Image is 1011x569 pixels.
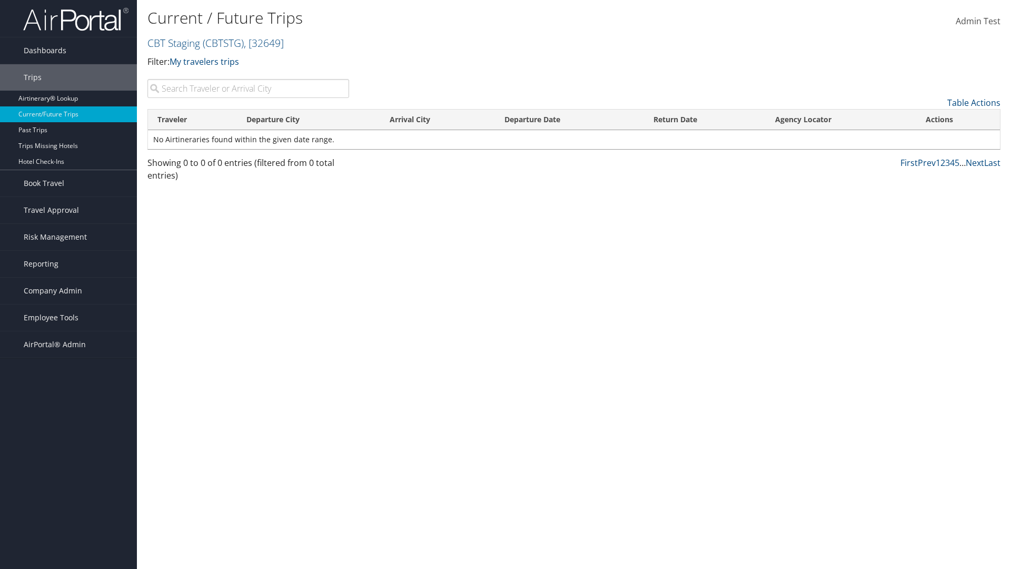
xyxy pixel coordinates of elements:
[940,157,945,169] a: 2
[947,97,1000,109] a: Table Actions
[495,110,644,130] th: Departure Date: activate to sort column descending
[203,36,244,50] span: ( CBTSTG )
[147,36,284,50] a: CBT Staging
[945,157,950,169] a: 3
[148,110,237,130] th: Traveler: activate to sort column ascending
[244,36,284,50] span: , [ 32649 ]
[23,7,128,32] img: airportal-logo.png
[766,110,916,130] th: Agency Locator: activate to sort column ascending
[956,15,1000,27] span: Admin Test
[956,5,1000,38] a: Admin Test
[955,157,959,169] a: 5
[916,110,1000,130] th: Actions
[24,251,58,277] span: Reporting
[900,157,918,169] a: First
[170,56,239,67] a: My travelers trips
[936,157,940,169] a: 1
[966,157,984,169] a: Next
[24,305,78,331] span: Employee Tools
[959,157,966,169] span: …
[918,157,936,169] a: Prev
[24,278,82,304] span: Company Admin
[24,331,86,358] span: AirPortal® Admin
[147,7,716,29] h1: Current / Future Trips
[148,130,1000,149] td: No Airtineraries found within the given date range.
[644,110,766,130] th: Return Date: activate to sort column ascending
[147,156,349,187] div: Showing 0 to 0 of 0 entries (filtered from 0 total entries)
[24,64,42,91] span: Trips
[380,110,494,130] th: Arrival City: activate to sort column ascending
[147,79,349,98] input: Search Traveler or Arrival City
[984,157,1000,169] a: Last
[24,37,66,64] span: Dashboards
[24,170,64,197] span: Book Travel
[147,55,716,69] p: Filter:
[950,157,955,169] a: 4
[237,110,381,130] th: Departure City: activate to sort column ascending
[24,224,87,250] span: Risk Management
[24,197,79,223] span: Travel Approval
